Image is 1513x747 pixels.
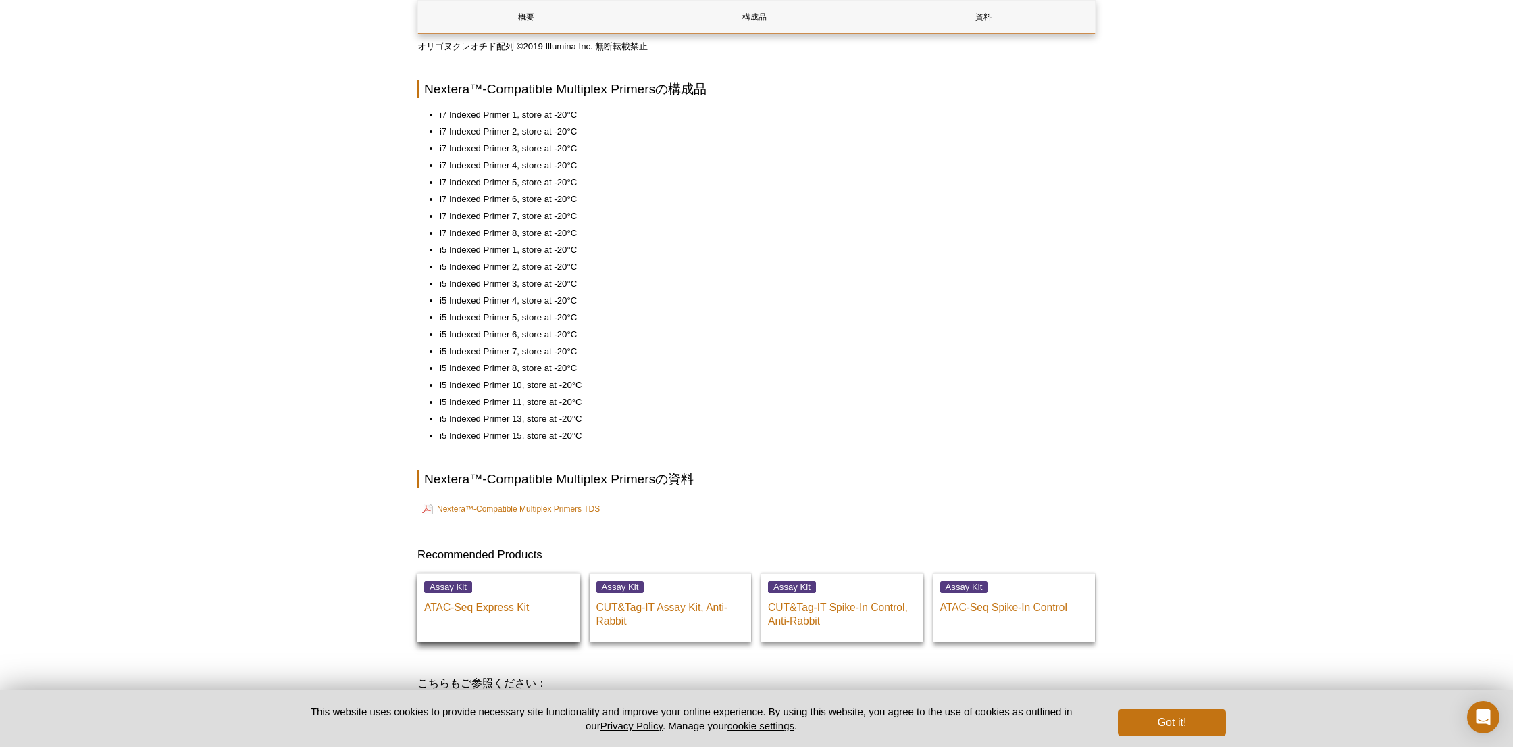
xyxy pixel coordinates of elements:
[647,1,863,33] a: 構成品
[600,720,663,731] a: Privacy Policy
[933,573,1096,642] a: Assay Kit ATAC-Seq Spike-In Control
[440,294,1082,308] li: i5 Indexed Primer 4, store at -20°C
[440,345,1082,358] li: i5 Indexed Primer 7, store at -20°C
[440,176,1082,189] li: i7 Indexed Primer 5, store at -20°C
[287,704,1096,733] p: This website uses cookies to provide necessary site functionality and improve your online experie...
[440,429,1082,443] li: i5 Indexed Primer 15, store at -20°C
[440,125,1082,139] li: i7 Indexed Primer 2, store at -20°C
[418,1,634,33] a: 概要
[768,581,816,593] span: Assay Kit
[1467,701,1499,733] div: Open Intercom Messenger
[727,720,794,731] button: cookie settings
[440,362,1082,375] li: i5 Indexed Primer 8, store at -20°C
[424,581,472,593] span: Assay Kit
[440,243,1082,257] li: i5 Indexed Primer 1, store at -20°C
[424,594,573,615] p: ATAC-Seq Express Kit
[440,142,1082,155] li: i7 Indexed Primer 3, store at -20°C
[440,412,1082,426] li: i5 Indexed Primer 13, store at -20°C
[596,594,745,628] p: CUT&Tag-IT Assay Kit, Anti-Rabbit
[596,581,644,593] span: Assay Kit
[1118,709,1226,736] button: Got it!
[440,379,1082,392] li: i5 Indexed Primer 10, store at -20°C
[440,395,1082,409] li: i5 Indexed Primer 11, store at -20°C
[440,277,1082,291] li: i5 Indexed Primer 3, store at -20°C
[440,328,1082,341] li: i5 Indexed Primer 6, store at -20°C
[440,108,1082,122] li: i7 Indexed Primer 1, store at -20°C
[417,675,1096,692] h3: こちらもご参照ください：
[940,581,988,593] span: Assay Kit
[417,547,1096,563] h3: Recommended Products
[417,573,580,642] a: Assay Kit ATAC-Seq Express Kit
[440,159,1082,172] li: i7 Indexed Primer 4, store at -20°C
[940,594,1089,615] p: ATAC-Seq Spike-In Control
[875,1,1091,33] a: 資料
[440,226,1082,240] li: i7 Indexed Primer 8, store at -20°C
[417,80,1096,98] h2: Nextera™-Compatible Multiplex Primersの構成品
[422,501,600,517] a: Nextera™-Compatible Multiplex Primers TDS
[768,594,917,628] p: CUT&Tag-IT Spike-In Control, Anti-Rabbit
[440,210,1082,223] li: i7 Indexed Primer 7, store at -20°C
[440,260,1082,274] li: i5 Indexed Primer 2, store at -20°C
[417,470,1096,488] h2: Nextera™-Compatible Multiplex Primersの資料
[440,193,1082,206] li: i7 Indexed Primer 6, store at -20°C
[761,573,923,642] a: Assay Kit CUT&Tag-IT Spike-In Control, Anti-Rabbit
[440,311,1082,324] li: i5 Indexed Primer 5, store at -20°C
[417,40,1096,53] p: オリゴヌクレオチド配列 ©2019 Illumina Inc. 無断転載禁止
[590,573,752,642] a: Assay Kit CUT&Tag-IT Assay Kit, Anti-Rabbit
